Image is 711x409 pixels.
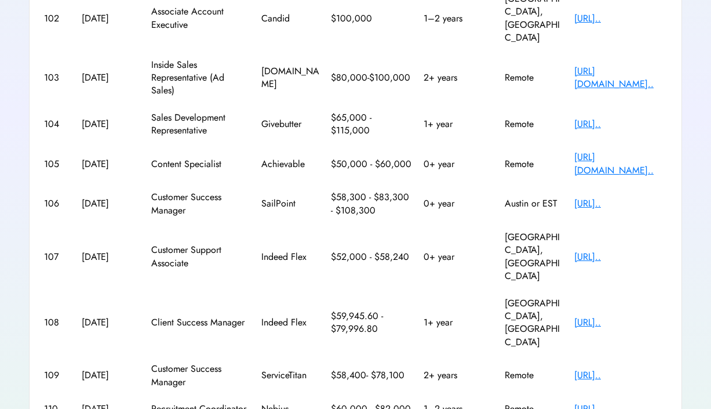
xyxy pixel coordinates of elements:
[82,251,140,263] div: [DATE]
[424,369,493,382] div: 2+ years
[44,197,70,210] div: 106
[505,158,563,171] div: Remote
[505,118,563,131] div: Remote
[505,71,563,84] div: Remote
[151,316,250,329] div: Client Success Manager
[331,191,412,217] div: $58,300 - $83,300 - $108,300
[82,118,140,131] div: [DATE]
[331,251,412,263] div: $52,000 - $58,240
[261,12,319,25] div: Candid
[44,118,70,131] div: 104
[424,251,493,263] div: 0+ year
[82,158,140,171] div: [DATE]
[424,158,493,171] div: 0+ year
[574,197,667,210] div: [URL]..
[44,369,70,382] div: 109
[82,197,140,210] div: [DATE]
[424,316,493,329] div: 1+ year
[151,59,250,97] div: Inside Sales Representative (Ad Sales)
[44,316,70,329] div: 108
[331,12,412,25] div: $100,000
[261,197,319,210] div: SailPoint
[151,5,250,31] div: Associate Account Executive
[331,158,412,171] div: $50,000 - $60,000
[505,369,563,382] div: Remote
[574,151,667,177] div: [URL][DOMAIN_NAME]..
[505,297,563,349] div: [GEOGRAPHIC_DATA], [GEOGRAPHIC_DATA]
[151,158,250,171] div: Content Specialist
[505,197,563,210] div: Austin or EST
[574,65,667,91] div: [URL][DOMAIN_NAME]..
[505,231,563,283] div: [GEOGRAPHIC_DATA], [GEOGRAPHIC_DATA]
[82,71,140,84] div: [DATE]
[574,12,667,25] div: [URL]..
[424,12,493,25] div: 1–2 years
[151,191,250,217] div: Customer Success Manager
[151,111,250,137] div: Sales Development Representative
[331,71,412,84] div: $80,000-$100,000
[261,316,319,329] div: Indeed Flex
[44,12,70,25] div: 102
[261,369,319,382] div: ServiceTitan
[574,118,667,131] div: [URL]..
[574,251,667,263] div: [URL]..
[424,71,493,84] div: 2+ years
[82,316,140,329] div: [DATE]
[424,118,493,131] div: 1+ year
[261,118,319,131] div: Givebutter
[261,65,319,91] div: [DOMAIN_NAME]
[82,12,140,25] div: [DATE]
[44,251,70,263] div: 107
[424,197,493,210] div: 0+ year
[574,316,667,329] div: [URL]..
[44,158,70,171] div: 105
[151,363,250,389] div: Customer Success Manager
[331,310,412,336] div: $59,945.60 - $79,996.80
[151,244,250,270] div: Customer Support Associate
[261,158,319,171] div: Achievable
[44,71,70,84] div: 103
[331,369,412,382] div: $58,400- $78,100
[574,369,667,382] div: [URL]..
[331,111,412,137] div: $65,000 - $115,000
[261,251,319,263] div: Indeed Flex
[82,369,140,382] div: [DATE]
